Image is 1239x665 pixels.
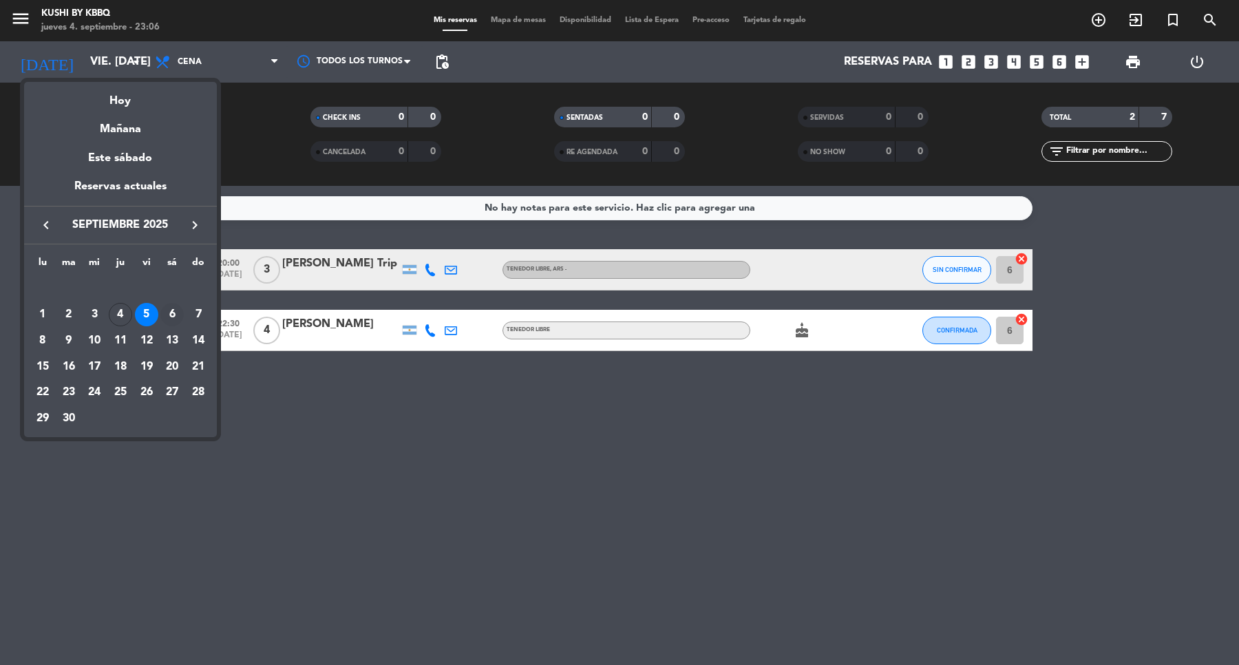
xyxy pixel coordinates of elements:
div: 4 [109,303,132,326]
div: 7 [187,303,210,326]
td: 9 de septiembre de 2025 [56,328,82,354]
td: 20 de septiembre de 2025 [160,354,186,380]
div: 20 [160,355,184,379]
button: keyboard_arrow_right [182,216,207,234]
td: 24 de septiembre de 2025 [81,380,107,406]
div: Hoy [24,82,217,110]
div: 2 [57,303,81,326]
td: 18 de septiembre de 2025 [107,354,134,380]
i: keyboard_arrow_right [187,217,203,233]
div: 10 [83,329,106,352]
td: 17 de septiembre de 2025 [81,354,107,380]
div: 21 [187,355,210,379]
td: 16 de septiembre de 2025 [56,354,82,380]
td: 15 de septiembre de 2025 [30,354,56,380]
div: 24 [83,381,106,404]
td: 7 de septiembre de 2025 [185,302,211,328]
th: sábado [160,255,186,276]
th: viernes [134,255,160,276]
td: 6 de septiembre de 2025 [160,302,186,328]
td: 11 de septiembre de 2025 [107,328,134,354]
td: 29 de septiembre de 2025 [30,405,56,432]
div: 30 [57,407,81,430]
i: keyboard_arrow_left [38,217,54,233]
div: 27 [160,381,184,404]
div: 19 [135,355,158,379]
div: 6 [160,303,184,326]
td: 25 de septiembre de 2025 [107,380,134,406]
div: 22 [31,381,54,404]
div: 5 [135,303,158,326]
td: 26 de septiembre de 2025 [134,380,160,406]
div: 16 [57,355,81,379]
td: 22 de septiembre de 2025 [30,380,56,406]
th: jueves [107,255,134,276]
div: 14 [187,329,210,352]
div: 26 [135,381,158,404]
td: SEP. [30,276,211,302]
div: Mañana [24,110,217,138]
div: Este sábado [24,139,217,178]
div: 12 [135,329,158,352]
td: 14 de septiembre de 2025 [185,328,211,354]
div: 25 [109,381,132,404]
td: 27 de septiembre de 2025 [160,380,186,406]
td: 23 de septiembre de 2025 [56,380,82,406]
div: 15 [31,355,54,379]
td: 5 de septiembre de 2025 [134,302,160,328]
div: 3 [83,303,106,326]
td: 30 de septiembre de 2025 [56,405,82,432]
td: 13 de septiembre de 2025 [160,328,186,354]
td: 12 de septiembre de 2025 [134,328,160,354]
th: miércoles [81,255,107,276]
div: 17 [83,355,106,379]
th: lunes [30,255,56,276]
th: martes [56,255,82,276]
div: 9 [57,329,81,352]
td: 1 de septiembre de 2025 [30,302,56,328]
td: 4 de septiembre de 2025 [107,302,134,328]
td: 8 de septiembre de 2025 [30,328,56,354]
div: 11 [109,329,132,352]
td: 19 de septiembre de 2025 [134,354,160,380]
div: 23 [57,381,81,404]
td: 10 de septiembre de 2025 [81,328,107,354]
td: 21 de septiembre de 2025 [185,354,211,380]
div: 18 [109,355,132,379]
div: 8 [31,329,54,352]
span: septiembre 2025 [59,216,182,234]
div: 28 [187,381,210,404]
th: domingo [185,255,211,276]
button: keyboard_arrow_left [34,216,59,234]
div: 13 [160,329,184,352]
td: 28 de septiembre de 2025 [185,380,211,406]
div: Reservas actuales [24,178,217,206]
td: 3 de septiembre de 2025 [81,302,107,328]
div: 1 [31,303,54,326]
div: 29 [31,407,54,430]
td: 2 de septiembre de 2025 [56,302,82,328]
